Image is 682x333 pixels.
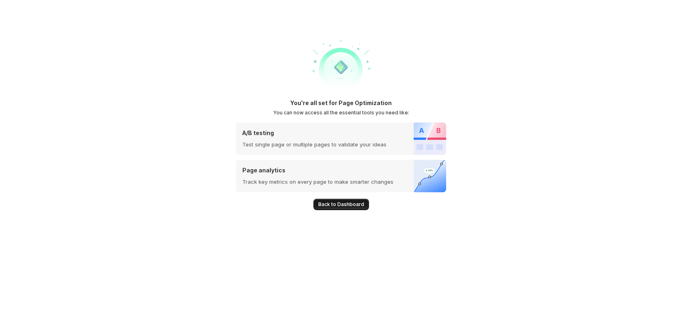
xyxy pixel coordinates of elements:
h1: You're all set for Page Optimization [290,99,392,107]
img: A/B testing [414,122,446,155]
h2: You can now access all the essential tools you need like: [273,110,409,116]
button: Back to Dashboard [313,199,369,210]
p: Page analytics [242,166,393,174]
p: A/B testing [242,129,386,137]
p: Track key metrics on every page to make smarter changes [242,178,393,186]
p: Test single page or multiple pages to validate your ideas [242,140,386,148]
img: Page analytics [414,160,446,192]
span: Back to Dashboard [318,201,364,208]
img: welcome [309,34,373,99]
